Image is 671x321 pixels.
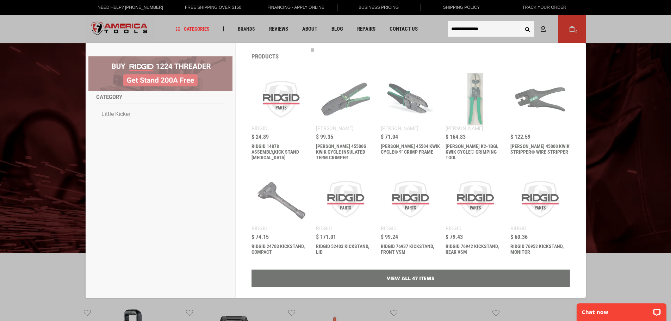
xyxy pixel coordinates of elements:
iframe: LiveChat chat widget [572,299,671,321]
button: Search [521,22,534,36]
span: Brands [238,26,255,31]
a: Brands [235,24,258,34]
span: Categories [176,26,210,31]
a: Categories [173,24,213,34]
